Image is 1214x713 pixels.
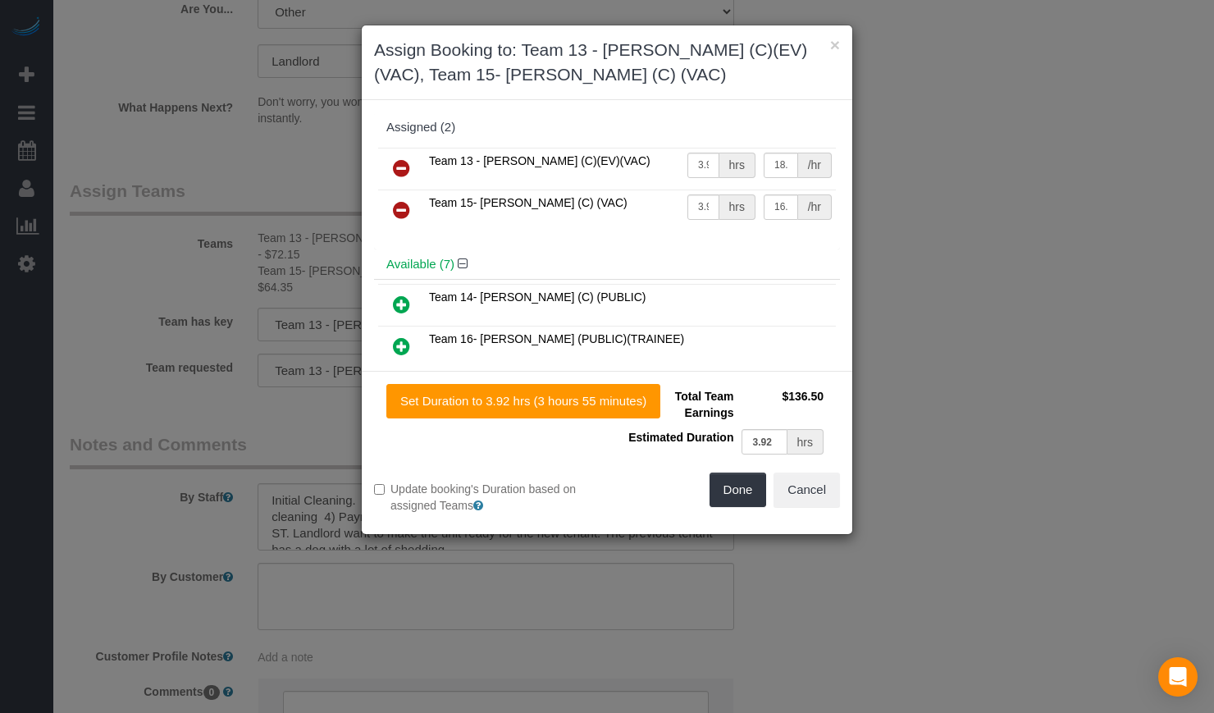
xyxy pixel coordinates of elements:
span: Team 16- [PERSON_NAME] (PUBLIC)(TRAINEE) [429,332,684,345]
button: × [830,36,840,53]
h4: Available (7) [386,258,828,272]
span: Team 13 - [PERSON_NAME] (C)(EV)(VAC) [429,154,650,167]
input: Update booking's Duration based on assigned Teams [374,484,385,495]
div: hrs [787,429,824,455]
span: Team 14- [PERSON_NAME] (C) (PUBLIC) [429,290,646,304]
td: $136.50 [737,384,828,425]
button: Set Duration to 3.92 hrs (3 hours 55 minutes) [386,384,660,418]
div: /hr [798,194,832,220]
div: Open Intercom Messenger [1158,657,1198,697]
div: hrs [719,153,755,178]
span: Estimated Duration [628,431,733,444]
td: Total Team Earnings [619,384,737,425]
button: Cancel [774,473,840,507]
button: Done [710,473,767,507]
div: Assigned (2) [386,121,828,135]
div: hrs [719,194,755,220]
div: /hr [798,153,832,178]
h3: Assign Booking to: Team 13 - [PERSON_NAME] (C)(EV)(VAC), Team 15- [PERSON_NAME] (C) (VAC) [374,38,840,87]
span: Team 15- [PERSON_NAME] (C) (VAC) [429,196,628,209]
label: Update booking's Duration based on assigned Teams [374,481,595,514]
